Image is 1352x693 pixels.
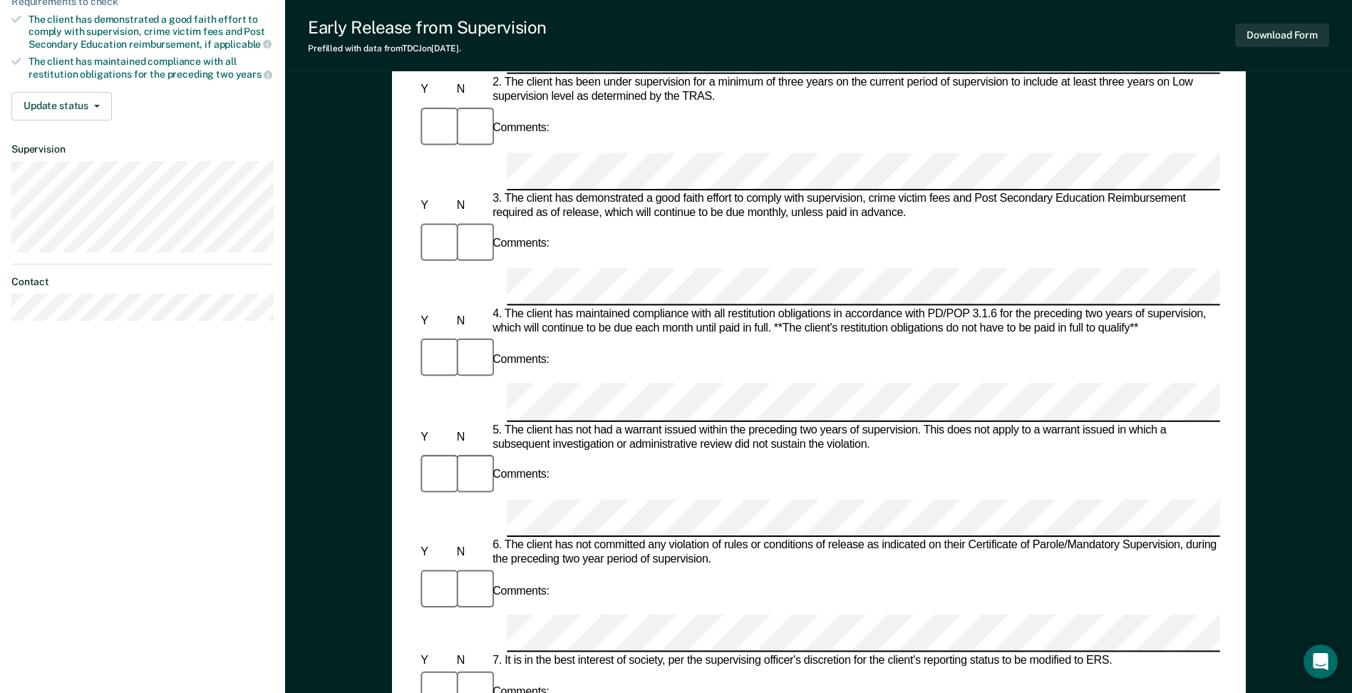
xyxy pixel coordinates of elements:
button: Gif picker [45,467,56,478]
div: The client has maintained compliance with all restitution obligations for the preceding two [29,56,274,80]
button: Start recording [91,467,102,478]
button: Home [223,6,250,33]
div: Early Release from Supervision [308,17,547,38]
div: N [453,654,489,668]
div: 5. The client has not had a warrant issued within the preceding two years of supervision. This do... [490,423,1220,451]
button: Upload attachment [68,467,79,478]
div: Comments: [490,468,552,483]
dt: Contact [11,276,274,288]
div: Prefilled with data from TDCJ on [DATE] . [308,43,547,53]
div: The client has demonstrated a good faith effort to comply with supervision, crime victim fees and... [29,14,274,50]
div: N [453,83,489,98]
button: Update status [11,92,112,120]
h1: Recidiviz [109,14,159,24]
div: N [453,199,489,213]
img: Profile image for Rajan [41,8,63,31]
div: Comments: [490,584,552,598]
iframe: Intercom live chat [1304,645,1338,679]
div: 4. The client has maintained compliance with all restitution obligations in accordance with PD/PO... [490,307,1220,336]
div: Close [250,6,276,31]
span: applicable [214,38,272,50]
div: Y [418,83,453,98]
img: Profile image for Kim [61,8,83,31]
div: Y [418,654,453,668]
button: Download Form [1235,24,1329,47]
button: Emoji picker [22,467,33,478]
div: N [453,314,489,329]
textarea: Message… [12,437,273,461]
span: years [236,68,272,80]
div: Y [418,314,453,329]
div: 6. The client has not committed any violation of rules or conditions of release as indicated on t... [490,538,1220,567]
button: Send a message… [244,461,267,484]
div: 3. The client has demonstrated a good faith effort to comply with supervision, crime victim fees ... [490,192,1220,220]
div: Comments: [490,237,552,252]
div: 7. It is in the best interest of society, per the supervising officer's discretion for the client... [490,654,1220,668]
div: N [453,545,489,560]
div: N [453,430,489,444]
dt: Supervision [11,143,274,155]
div: Comments: [490,353,552,367]
div: Y [418,430,453,444]
div: Comments: [490,121,552,135]
div: Y [418,199,453,213]
button: go back [9,6,36,33]
div: Profile image for Krysty [81,8,103,31]
div: Y [418,545,453,560]
div: 2. The client has been under supervision for a minimum of three years on the current period of su... [490,76,1220,105]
